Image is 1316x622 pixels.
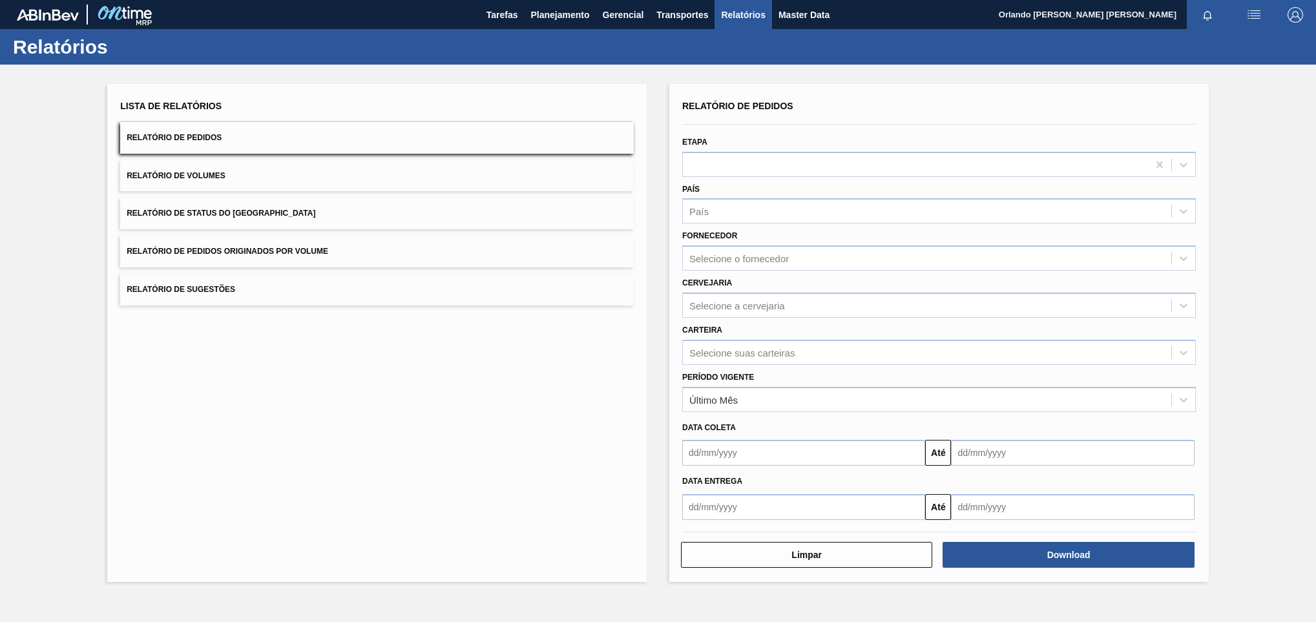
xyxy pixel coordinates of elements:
[682,231,737,240] label: Fornecedor
[721,7,765,23] span: Relatórios
[1187,6,1228,24] button: Notificações
[689,347,795,358] div: Selecione suas carteiras
[689,394,738,405] div: Último Mês
[682,278,732,287] label: Cervejaria
[689,300,785,311] div: Selecione a cervejaria
[120,160,634,192] button: Relatório de Volumes
[127,133,222,142] span: Relatório de Pedidos
[925,440,951,466] button: Até
[682,138,707,147] label: Etapa
[951,440,1194,466] input: dd/mm/yyyy
[682,494,925,520] input: dd/mm/yyyy
[127,171,225,180] span: Relatório de Volumes
[681,542,932,568] button: Limpar
[120,101,222,111] span: Lista de Relatórios
[943,542,1194,568] button: Download
[656,7,708,23] span: Transportes
[682,101,793,111] span: Relatório de Pedidos
[17,9,79,21] img: TNhmsLtSVTkK8tSr43FrP2fwEKptu5GPRR3wAAAABJRU5ErkJggg==
[530,7,589,23] span: Planejamento
[120,236,634,267] button: Relatório de Pedidos Originados por Volume
[120,198,634,229] button: Relatório de Status do [GEOGRAPHIC_DATA]
[682,185,700,194] label: País
[127,209,315,218] span: Relatório de Status do [GEOGRAPHIC_DATA]
[682,477,742,486] span: Data entrega
[682,373,754,382] label: Período Vigente
[13,39,242,54] h1: Relatórios
[951,494,1194,520] input: dd/mm/yyyy
[682,326,722,335] label: Carteira
[778,7,830,23] span: Master Data
[120,122,634,154] button: Relatório de Pedidos
[603,7,644,23] span: Gerencial
[689,253,789,264] div: Selecione o fornecedor
[682,423,736,432] span: Data coleta
[127,247,328,256] span: Relatório de Pedidos Originados por Volume
[689,206,709,217] div: País
[120,274,634,306] button: Relatório de Sugestões
[1246,7,1262,23] img: userActions
[682,440,925,466] input: dd/mm/yyyy
[127,285,235,294] span: Relatório de Sugestões
[1288,7,1303,23] img: Logout
[925,494,951,520] button: Até
[486,7,518,23] span: Tarefas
